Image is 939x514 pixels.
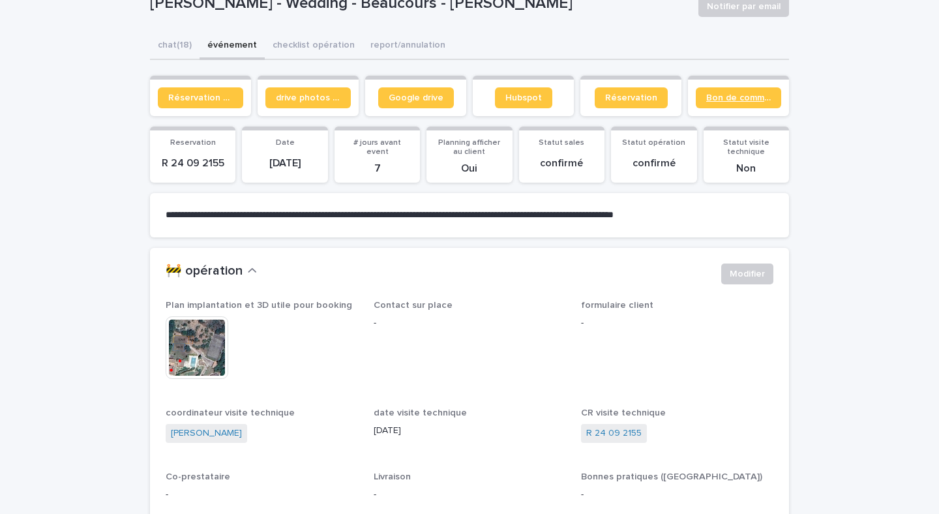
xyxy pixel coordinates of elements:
[581,316,773,330] p: -
[505,93,542,102] span: Hubspot
[374,488,566,502] p: -
[581,408,666,417] span: CR visite technique
[622,139,685,147] span: Statut opération
[158,157,228,170] p: R 24 09 2155
[374,301,453,310] span: Contact sur place
[200,33,265,60] button: événement
[706,93,771,102] span: Bon de commande
[276,93,340,102] span: drive photos coordinateur
[438,139,500,156] span: Planning afficher au client
[581,488,773,502] p: -
[353,139,401,156] span: # jours avant event
[434,162,504,175] p: Oui
[166,264,257,279] button: 🚧 opération
[171,427,242,440] a: [PERSON_NAME]
[170,139,216,147] span: Reservation
[374,424,566,438] p: [DATE]
[619,157,689,170] p: confirmé
[276,139,295,147] span: Date
[696,87,781,108] a: Bon de commande
[166,408,295,417] span: coordinateur visite technique
[539,139,584,147] span: Statut sales
[150,33,200,60] button: chat (18)
[166,264,243,279] h2: 🚧 opération
[363,33,453,60] button: report/annulation
[158,87,243,108] a: Réservation client
[581,472,762,481] span: Bonnes pratiques ([GEOGRAPHIC_DATA])
[374,472,411,481] span: Livraison
[374,316,566,330] p: -
[166,488,358,502] p: -
[581,301,653,310] span: formulaire client
[711,162,781,175] p: Non
[374,408,467,417] span: date visite technique
[495,87,552,108] a: Hubspot
[166,472,230,481] span: Co-prestataire
[250,157,320,170] p: [DATE]
[721,264,773,284] button: Modifier
[730,267,765,280] span: Modifier
[378,87,454,108] a: Google drive
[168,93,233,102] span: Réservation client
[342,162,412,175] p: 7
[527,157,597,170] p: confirmé
[389,93,443,102] span: Google drive
[595,87,668,108] a: Réservation
[265,33,363,60] button: checklist opération
[723,139,769,156] span: Statut visite technique
[265,87,351,108] a: drive photos coordinateur
[166,301,352,310] span: Plan implantation et 3D utile pour booking
[605,93,657,102] span: Réservation
[586,427,642,440] a: R 24 09 2155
